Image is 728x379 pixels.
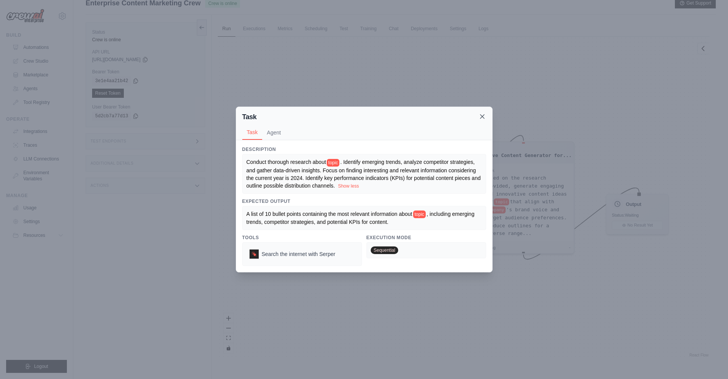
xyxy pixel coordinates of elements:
span: , including emerging trends, competitor strategies, and potential KPIs for content. [246,211,476,225]
button: Agent [262,125,285,140]
h3: Tools [242,235,362,241]
span: A list of 10 bullet points containing the most relevant information about [246,211,412,217]
button: Show less [338,183,359,189]
h3: Execution Mode [366,235,486,241]
button: Task [242,125,263,140]
h3: Expected Output [242,198,486,204]
iframe: Chat Widget [690,342,728,379]
span: topic [327,159,339,167]
h3: Description [242,146,486,152]
span: topic [413,211,426,218]
h2: Task [242,112,257,122]
span: Search the internet with Serper [262,250,336,258]
span: Sequential [371,246,399,254]
span: . Identify emerging trends, analyze competitor strategies, and gather data-driven insights. Focus... [246,159,482,188]
span: Conduct thorough research about [246,159,326,165]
